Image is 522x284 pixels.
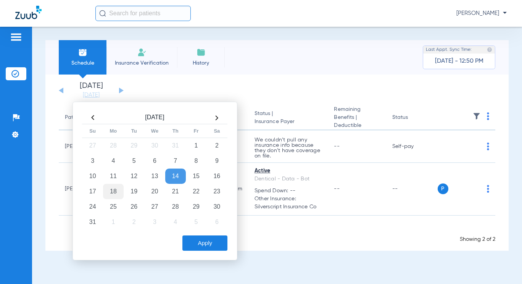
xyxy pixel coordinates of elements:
span: Last Appt. Sync Time: [426,46,472,54]
p: We couldn’t pull any insurance info because they don’t have coverage on file. [255,137,322,159]
img: group-dot-blue.svg [487,143,489,150]
div: Patient Name [65,114,106,122]
td: -- [386,163,438,216]
span: [DATE] - 12:50 PM [435,57,483,65]
img: group-dot-blue.svg [487,185,489,193]
span: Schedule [64,59,101,67]
img: group-dot-blue.svg [487,112,489,120]
span: Showing 2 of 2 [460,237,495,242]
button: Apply [182,235,227,251]
span: P [438,183,448,194]
img: last sync help info [487,47,492,52]
th: Status | [248,105,328,130]
th: Status [386,105,438,130]
a: [DATE] [68,91,114,99]
span: History [183,59,219,67]
span: -- [334,144,340,149]
th: Remaining Benefits | [328,105,386,130]
img: Search Icon [99,10,106,17]
img: History [197,48,206,57]
span: Other Insurance: Silverscript Insurance Co [255,195,322,211]
span: Deductible [334,122,380,130]
img: Zuub Logo [15,6,42,19]
div: Dentical - Data - Bot [255,175,322,183]
div: Patient Name [65,114,98,122]
div: Active [255,167,322,175]
td: Self-pay [386,130,438,163]
img: hamburger-icon [10,32,22,42]
img: filter.svg [473,112,480,120]
img: Schedule [78,48,87,57]
span: -- [334,186,340,191]
img: Manual Insurance Verification [137,48,147,57]
span: [PERSON_NAME] [456,10,507,17]
span: Insurance Verification [112,59,171,67]
th: [DATE] [103,112,206,124]
li: [DATE] [68,82,114,99]
span: Insurance Payer [255,118,322,126]
input: Search for patients [95,6,191,21]
span: Spend Down: -- [255,187,322,195]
